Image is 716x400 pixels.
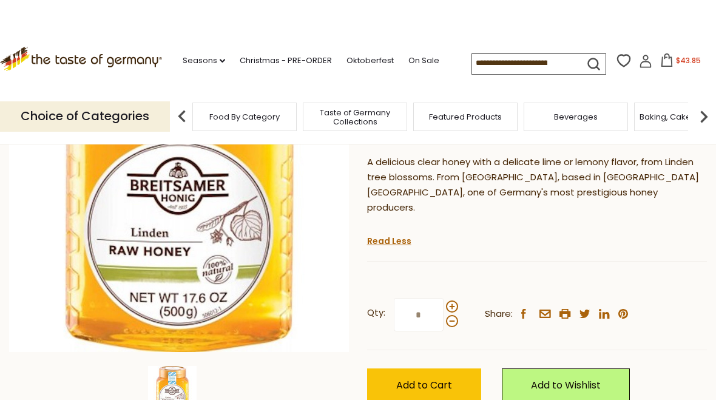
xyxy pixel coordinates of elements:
span: Add to Cart [396,378,452,392]
a: Taste of Germany Collections [306,108,404,126]
img: Breitsamer Linden (Lime) Blossom Honey in Jar 17.6 oz [9,12,350,352]
button: $43.85 [655,53,706,72]
a: Oktoberfest [346,54,394,67]
a: Beverages [554,112,598,121]
span: $43.85 [676,55,701,66]
p: A delicious clear honey with a delicate lime or lemony flavor, from Linden tree blossoms. From [G... [367,155,707,215]
a: Seasons [183,54,225,67]
a: Food By Category [209,112,280,121]
a: On Sale [408,54,439,67]
a: Christmas - PRE-ORDER [240,54,332,67]
input: Qty: [394,298,444,331]
img: next arrow [692,104,716,129]
a: Featured Products [429,112,502,121]
a: Read Less [367,235,411,247]
img: previous arrow [170,104,194,129]
span: Share: [485,307,513,322]
strong: Qty: [367,305,385,320]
